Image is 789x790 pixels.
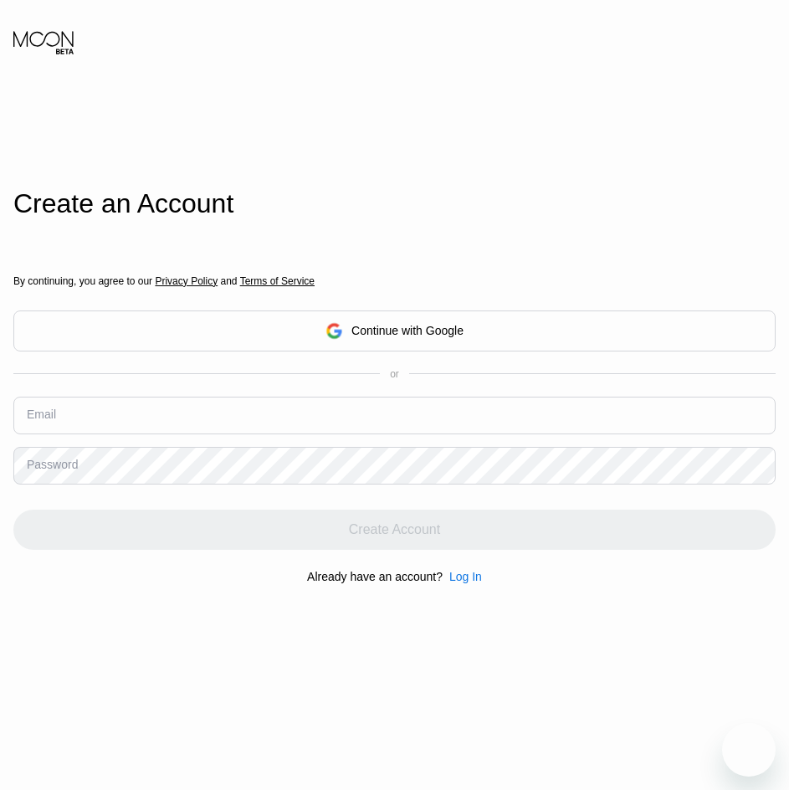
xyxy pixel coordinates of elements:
[27,408,56,421] div: Email
[218,275,240,287] span: and
[13,188,776,219] div: Create an Account
[13,275,776,287] div: By continuing, you agree to our
[443,570,482,583] div: Log In
[449,570,482,583] div: Log In
[351,324,464,337] div: Continue with Google
[240,275,315,287] span: Terms of Service
[307,570,443,583] div: Already have an account?
[722,723,776,777] iframe: Button to launch messaging window
[390,368,399,380] div: or
[155,275,218,287] span: Privacy Policy
[13,310,776,351] div: Continue with Google
[27,458,78,471] div: Password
